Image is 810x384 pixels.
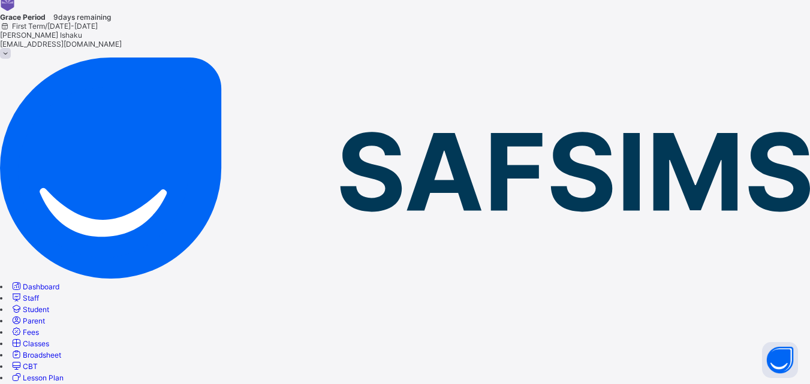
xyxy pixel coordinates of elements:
[23,373,64,382] span: Lesson Plan
[10,294,39,303] a: Staff
[23,350,61,359] span: Broadsheet
[10,328,39,337] a: Fees
[10,362,38,371] a: CBT
[10,339,49,348] a: Classes
[23,362,38,371] span: CBT
[10,305,49,314] a: Student
[23,305,49,314] span: Student
[23,316,45,325] span: Parent
[53,13,111,22] span: 9 days remaining
[10,373,64,382] a: Lesson Plan
[10,282,59,291] a: Dashboard
[10,350,61,359] a: Broadsheet
[23,328,39,337] span: Fees
[23,339,49,348] span: Classes
[10,316,45,325] a: Parent
[23,282,59,291] span: Dashboard
[23,294,39,303] span: Staff
[762,342,798,378] button: Open asap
